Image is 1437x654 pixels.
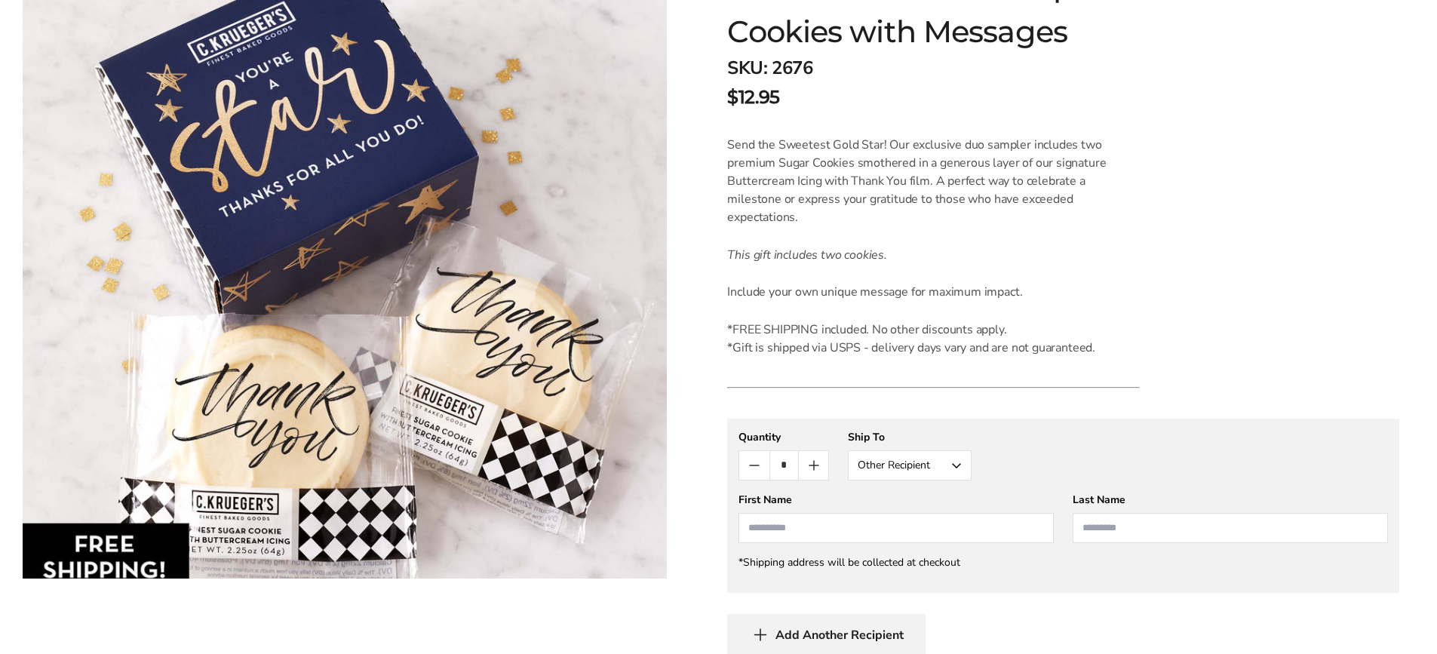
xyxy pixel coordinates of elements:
button: Count minus [739,451,769,480]
span: $12.95 [727,84,779,111]
p: Include your own unique message for maximum impact. [727,283,1140,301]
div: *FREE SHIPPING included. No other discounts apply. [727,321,1140,339]
button: Count plus [799,451,828,480]
div: Ship To [848,430,972,444]
span: Add Another Recipient [775,628,904,643]
em: This gift includes two cookies. [727,247,887,263]
strong: SKU: [727,56,767,80]
input: Quantity [769,451,799,480]
gfm-form: New recipient [727,419,1399,593]
div: Last Name [1073,493,1388,507]
div: *Shipping address will be collected at checkout [738,555,1388,570]
input: First Name [738,513,1054,543]
span: 2676 [772,56,812,80]
input: Last Name [1073,513,1388,543]
div: Quantity [738,430,829,444]
div: First Name [738,493,1054,507]
button: Other Recipient [848,450,972,481]
div: *Gift is shipped via USPS - delivery days vary and are not guaranteed. [727,339,1140,357]
p: Send the Sweetest Gold Star! Our exclusive duo sampler includes two premium Sugar Cookies smother... [727,136,1140,226]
